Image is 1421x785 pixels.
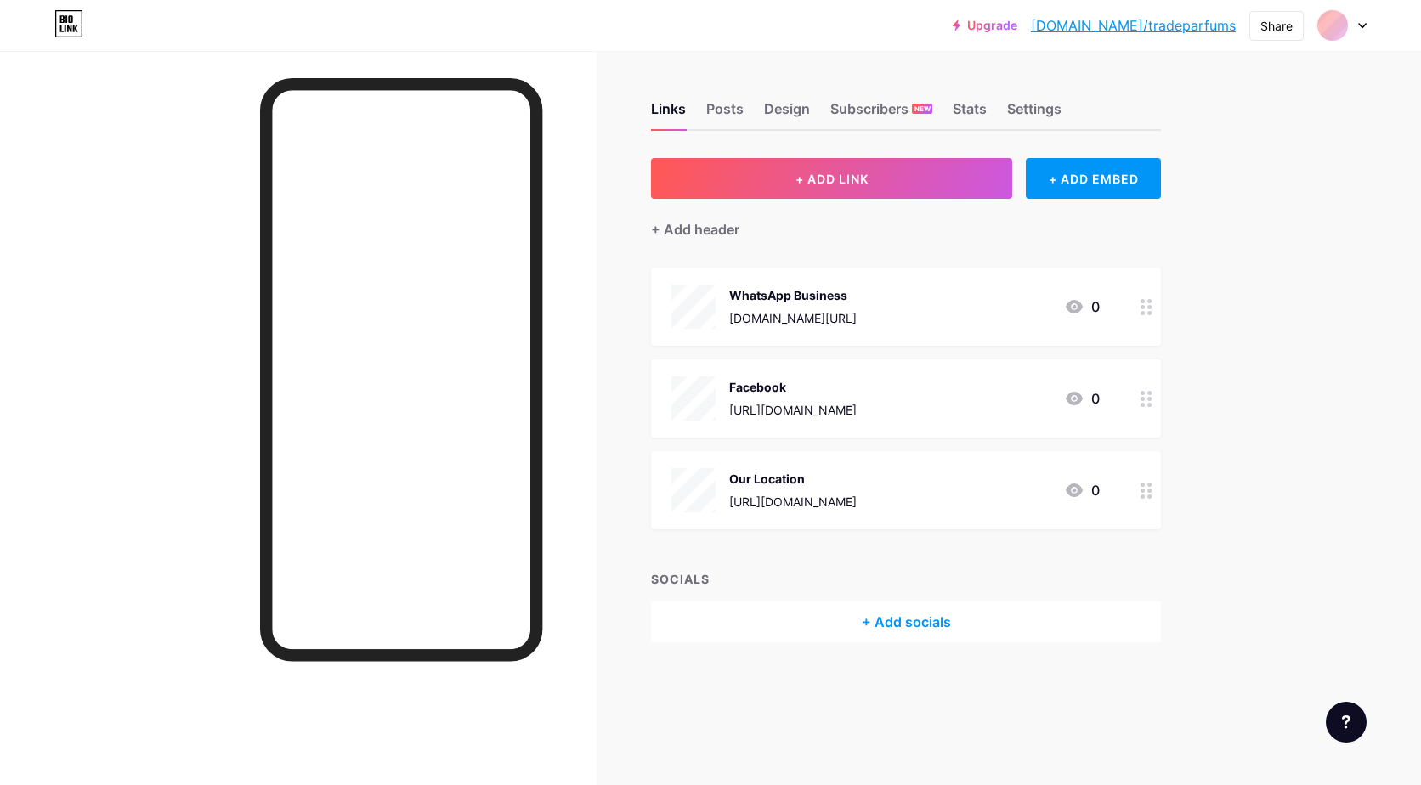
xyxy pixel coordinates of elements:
div: 0 [1064,388,1100,409]
div: Design [764,99,810,129]
span: + ADD LINK [795,172,869,186]
div: Posts [706,99,744,129]
div: Share [1260,17,1293,35]
div: 0 [1064,296,1100,317]
div: Subscribers [830,99,932,129]
div: + ADD EMBED [1026,158,1161,199]
div: + Add header [651,219,739,240]
div: Our Location [729,470,857,488]
div: + Add socials [651,601,1161,642]
div: Facebook [729,378,857,396]
div: 0 [1064,480,1100,500]
button: + ADD LINK [651,158,1012,199]
div: [URL][DOMAIN_NAME] [729,401,857,419]
div: [DOMAIN_NAME][URL] [729,309,857,327]
a: [DOMAIN_NAME]/tradeparfums [1031,15,1236,36]
div: Stats [953,99,987,129]
div: WhatsApp Business [729,286,857,304]
span: NEW [914,104,931,114]
div: SOCIALS [651,570,1161,588]
div: [URL][DOMAIN_NAME] [729,493,857,511]
div: Settings [1007,99,1062,129]
div: Links [651,99,686,129]
a: Upgrade [953,19,1017,32]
